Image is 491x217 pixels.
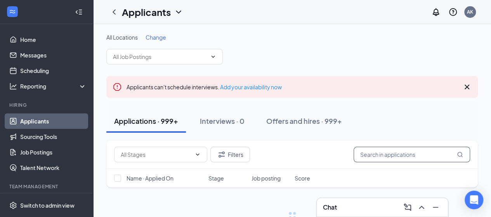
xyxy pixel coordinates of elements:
svg: MagnifyingGlass [457,151,463,158]
div: Applications · 999+ [114,116,178,126]
button: Filter Filters [210,147,250,162]
svg: ChevronDown [210,54,216,60]
span: Score [295,174,310,182]
div: Open Intercom Messenger [465,191,483,209]
div: Reporting [20,82,87,90]
button: ChevronUp [415,201,428,214]
button: ComposeMessage [401,201,414,214]
svg: Collapse [75,8,83,16]
span: Stage [208,174,224,182]
input: All Stages [121,150,191,159]
span: Name · Applied On [127,174,173,182]
svg: Settings [9,201,17,209]
div: Offers and hires · 999+ [266,116,342,126]
a: Applicants [20,113,87,129]
a: Add your availability now [220,83,282,90]
svg: ComposeMessage [403,203,412,212]
svg: ChevronLeft [109,7,119,17]
svg: Minimize [431,203,440,212]
div: Interviews · 0 [200,116,245,126]
svg: WorkstreamLogo [9,8,16,16]
svg: Analysis [9,82,17,90]
h3: Chat [323,203,337,212]
div: Hiring [9,102,85,108]
svg: ChevronUp [417,203,426,212]
div: Team Management [9,183,85,190]
a: Job Postings [20,144,87,160]
svg: Error [113,82,122,92]
svg: ChevronDown [194,151,201,158]
span: Job posting [252,174,281,182]
div: Switch to admin view [20,201,75,209]
a: Home [20,32,87,47]
a: Sourcing Tools [20,129,87,144]
span: All Locations [106,34,138,41]
span: Change [146,34,166,41]
svg: Filter [217,150,226,159]
div: AK [467,9,473,15]
svg: ChevronDown [174,7,183,17]
input: Search in applications [354,147,470,162]
a: Talent Network [20,160,87,175]
input: All Job Postings [113,52,207,61]
a: Messages [20,47,87,63]
svg: QuestionInfo [448,7,458,17]
span: Applicants can't schedule interviews. [127,83,282,90]
h1: Applicants [122,5,171,19]
button: Minimize [429,201,442,214]
svg: Cross [462,82,472,92]
a: Scheduling [20,63,87,78]
svg: Notifications [431,7,441,17]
